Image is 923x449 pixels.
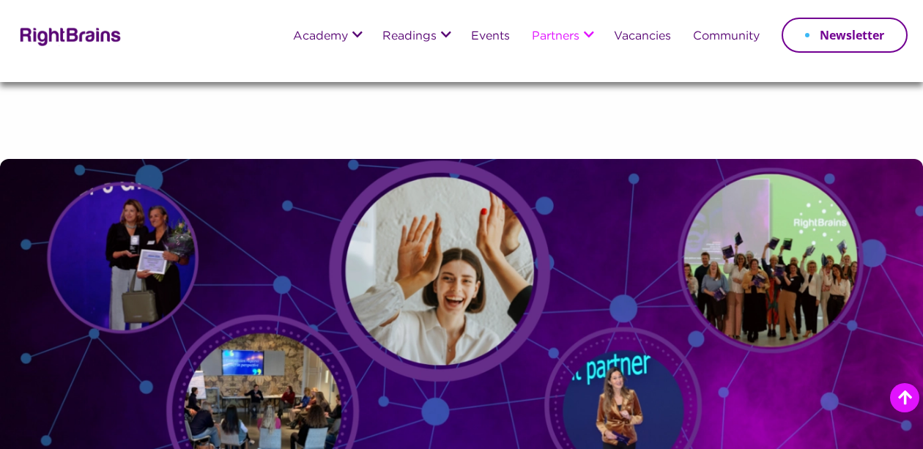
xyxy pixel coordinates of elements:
a: Partners [532,31,579,43]
a: Vacancies [614,31,671,43]
a: Readings [382,31,437,43]
a: Events [471,31,510,43]
img: Rightbrains [15,25,122,46]
a: Newsletter [782,18,908,53]
a: Community [693,31,760,43]
a: Academy [293,31,348,43]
